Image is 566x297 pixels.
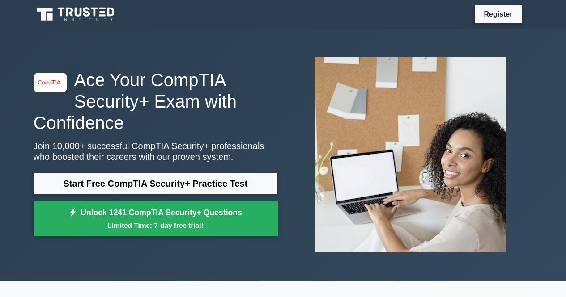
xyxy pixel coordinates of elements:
small: Limited Time: 7-day free trial! [45,220,267,230]
p: Join 10,000+ successful CompTIA Security+ professionals who boosted their careers with our proven... [34,141,278,162]
a: Start Free CompTIA Security+ Practice Test [34,173,278,194]
a: Unlock 1241 CompTIA Security+ QuestionsLimited Time: 7-day free trial! [34,201,278,237]
h1: Ace Your CompTIA Security+ Exam with Confidence [34,69,278,134]
a: Register [478,8,518,20]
